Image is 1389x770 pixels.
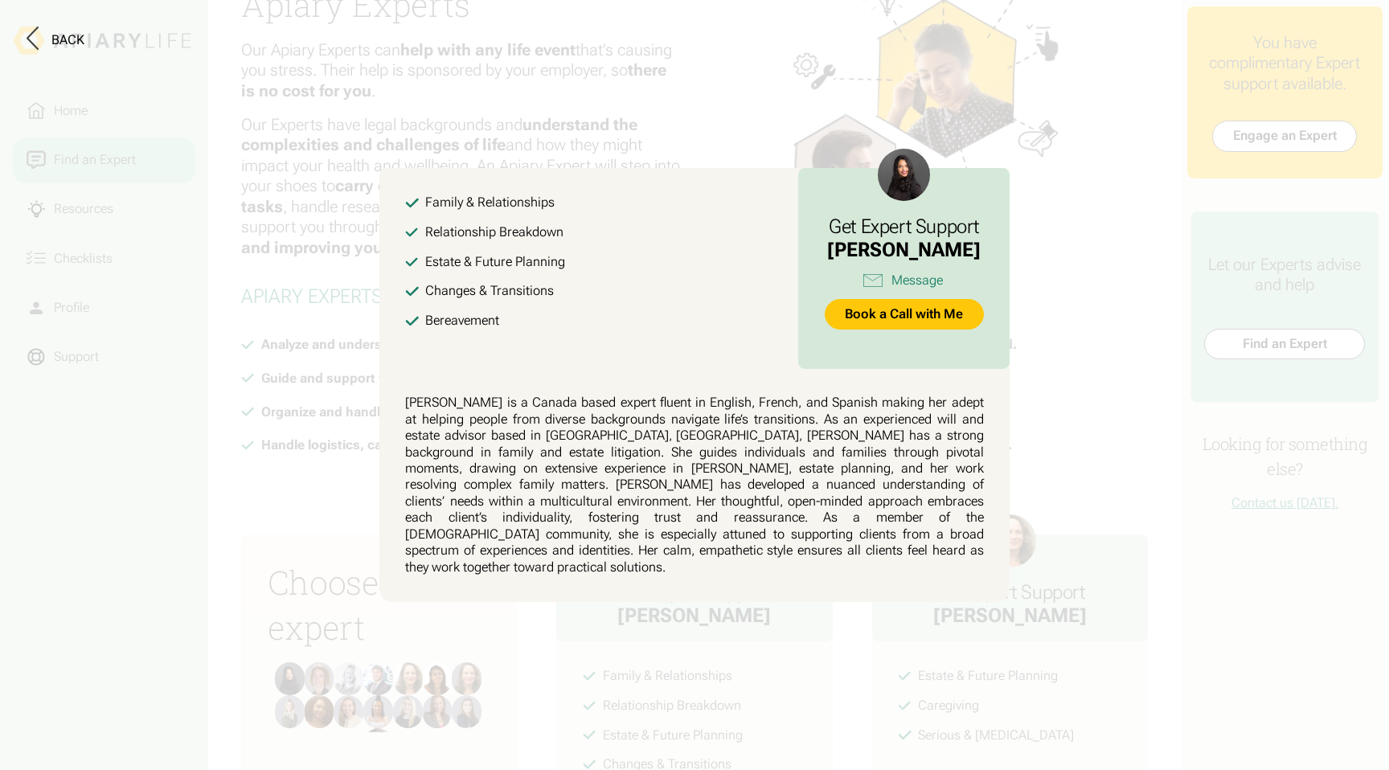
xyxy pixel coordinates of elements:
div: Relationship Breakdown [425,224,563,240]
div: [PERSON_NAME] [827,238,981,263]
div: Back [51,32,84,48]
div: Message [891,272,943,289]
a: Book a Call with Me [825,299,984,330]
div: Bereavement [425,313,499,329]
button: Back [27,27,84,54]
h3: Get Expert Support [827,215,981,238]
div: Estate & Future Planning [425,254,565,270]
div: Family & Relationships [425,195,555,211]
a: Message [825,269,984,293]
div: Changes & Transitions [425,283,554,299]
